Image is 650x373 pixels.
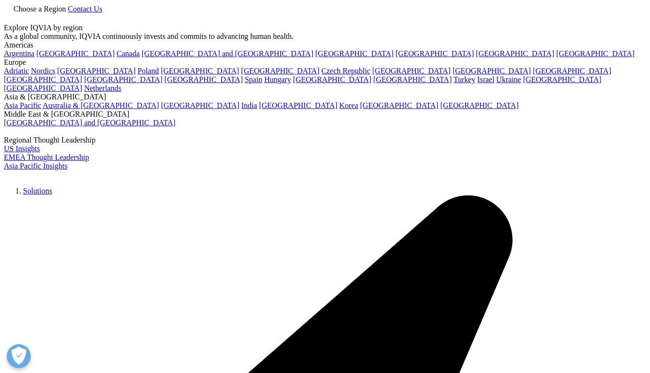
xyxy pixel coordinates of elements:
[245,75,262,84] a: Spain
[293,75,371,84] a: [GEOGRAPHIC_DATA]
[241,67,319,75] a: [GEOGRAPHIC_DATA]
[395,49,474,58] a: [GEOGRAPHIC_DATA]
[13,5,66,13] span: Choose a Region
[4,153,89,161] a: EMEA Thought Leadership
[315,49,393,58] a: [GEOGRAPHIC_DATA]
[373,75,452,84] a: [GEOGRAPHIC_DATA]
[321,67,370,75] a: Czech Republic
[137,67,159,75] a: Poland
[556,49,635,58] a: [GEOGRAPHIC_DATA]
[161,67,239,75] a: [GEOGRAPHIC_DATA]
[117,49,140,58] a: Canada
[478,75,495,84] a: Israel
[4,49,35,58] a: Argentina
[7,344,31,368] button: Open Preferences
[68,5,102,13] a: Contact Us
[4,32,646,41] div: As a global community, IQVIA continuously invests and commits to advancing human health.
[453,67,531,75] a: [GEOGRAPHIC_DATA]
[264,75,291,84] a: Hungary
[4,41,646,49] div: Americas
[4,119,175,127] a: [GEOGRAPHIC_DATA] and [GEOGRAPHIC_DATA]
[37,49,115,58] a: [GEOGRAPHIC_DATA]
[533,67,611,75] a: [GEOGRAPHIC_DATA]
[84,84,121,92] a: Netherlands
[441,101,519,109] a: [GEOGRAPHIC_DATA]
[4,144,40,153] a: US Insights
[372,67,451,75] a: [GEOGRAPHIC_DATA]
[4,136,646,144] div: Regional Thought Leadership
[57,67,135,75] a: [GEOGRAPHIC_DATA]
[4,93,646,101] div: Asia & [GEOGRAPHIC_DATA]
[84,75,162,84] a: [GEOGRAPHIC_DATA]
[4,58,646,67] div: Europe
[142,49,313,58] a: [GEOGRAPHIC_DATA] and [GEOGRAPHIC_DATA]
[43,101,159,109] a: Australia & [GEOGRAPHIC_DATA]
[4,24,646,32] div: Explore IQVIA by region
[4,101,41,109] a: Asia Pacific
[4,110,646,119] div: Middle East & [GEOGRAPHIC_DATA]
[339,101,358,109] a: Korea
[4,84,82,92] a: [GEOGRAPHIC_DATA]
[259,101,337,109] a: [GEOGRAPHIC_DATA]
[454,75,476,84] a: Turkey
[4,162,67,170] a: Asia Pacific Insights
[161,101,239,109] a: [GEOGRAPHIC_DATA]
[360,101,438,109] a: [GEOGRAPHIC_DATA]
[476,49,554,58] a: [GEOGRAPHIC_DATA]
[4,67,29,75] a: Adriatic
[241,101,257,109] a: India
[523,75,601,84] a: [GEOGRAPHIC_DATA]
[4,75,82,84] a: [GEOGRAPHIC_DATA]
[31,67,55,75] a: Nordics
[496,75,521,84] a: Ukraine
[23,187,52,195] a: Solutions
[164,75,243,84] a: [GEOGRAPHIC_DATA]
